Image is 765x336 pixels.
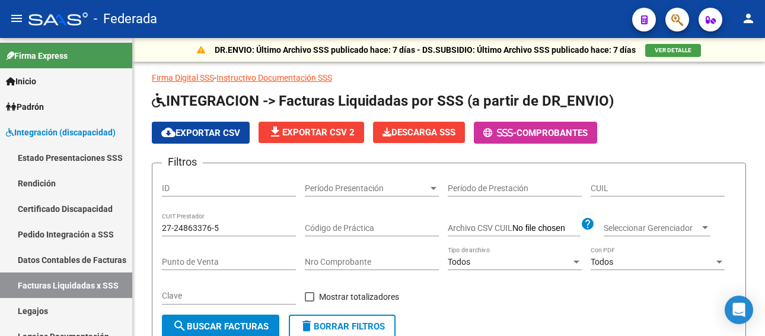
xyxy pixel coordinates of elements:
span: Integración (discapacidad) [6,126,116,139]
mat-icon: help [581,217,595,231]
span: Exportar CSV [161,128,240,138]
a: Firma Digital SSS [152,73,214,83]
span: Descarga SSS [383,127,455,138]
span: Inicio [6,75,36,88]
mat-icon: file_download [268,125,282,139]
input: Archivo CSV CUIL [512,223,581,234]
span: Seleccionar Gerenciador [604,223,700,233]
span: Borrar Filtros [299,321,385,332]
span: Archivo CSV CUIL [448,223,512,233]
span: Buscar Facturas [173,321,269,332]
button: Exportar CSV [152,122,250,144]
mat-icon: search [173,319,187,333]
p: DR.ENVIO: Último Archivo SSS publicado hace: 7 días - DS.SUBSIDIO: Último Archivo SSS publicado h... [215,43,636,56]
span: Comprobantes [517,128,588,138]
p: - [152,71,746,84]
span: Todos [448,257,470,267]
span: Mostrar totalizadores [319,290,399,304]
span: Padrón [6,100,44,113]
span: VER DETALLE [655,47,691,53]
button: Descarga SSS [373,122,465,143]
span: - [483,128,517,138]
mat-icon: delete [299,319,314,333]
mat-icon: menu [9,11,24,26]
mat-icon: person [741,11,756,26]
div: Open Intercom Messenger [725,296,753,324]
button: -Comprobantes [474,122,597,144]
span: Período Presentación [305,183,428,194]
span: INTEGRACION -> Facturas Liquidadas por SSS (a partir de DR_ENVIO) [152,93,614,109]
button: Exportar CSV 2 [259,122,364,143]
span: - Federada [94,6,157,32]
button: VER DETALLE [645,44,701,57]
app-download-masive: Descarga masiva de comprobantes (adjuntos) [373,122,465,144]
a: Instructivo Documentación SSS [216,73,332,83]
span: Exportar CSV 2 [268,127,355,138]
span: Todos [591,257,613,267]
span: Firma Express [6,49,68,62]
h3: Filtros [162,154,203,170]
mat-icon: cloud_download [161,125,176,140]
